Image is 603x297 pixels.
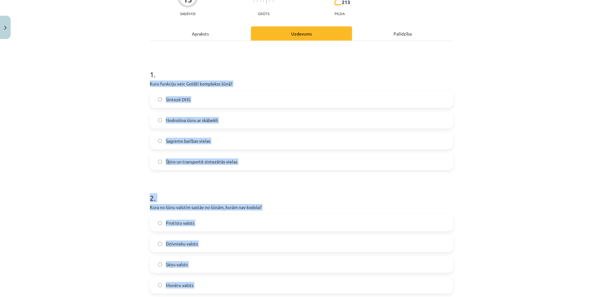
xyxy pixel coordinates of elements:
[334,11,345,16] p: pilda
[166,282,193,289] span: Monēru valsts
[150,183,453,202] h1: 2 .
[166,96,190,103] span: Sintezē DNS
[4,26,7,30] img: icon-close-lesson-0947bae3869378f0d4975bcd49f059093ad1ed9edebbc8119c70593378902aed.svg
[158,262,162,267] input: Sēņu valsts
[166,240,198,247] span: Dzīvnieku valsts
[166,138,210,144] span: Sagremo barības vielas
[166,220,194,226] span: Protistu valsts
[260,0,261,2] img: icon-short-line-57e1e144782c952c97e751825c79c345078a6d821885a25fce030b3d8c18986b.svg
[269,0,270,2] img: icon-short-line-57e1e144782c952c97e751825c79c345078a6d821885a25fce030b3d8c18986b.svg
[158,139,162,143] input: Sagremo barības vielas
[158,160,162,164] input: Šķiro un transportē sintezētās vielas
[166,117,218,124] span: Nodrošina šūnu ar skābekli
[158,97,162,102] input: Sintezē DNS
[150,59,453,79] h1: 1 .
[158,283,162,287] input: Monēru valsts
[150,80,453,87] p: Kuru funkciju veic Goldži komplekss šūnā?
[177,11,198,16] p: Saņemsi
[150,26,251,41] div: Apraksts
[166,261,188,268] span: Sēņu valsts
[251,26,352,41] div: Uzdevums
[352,26,453,41] div: Palīdzība
[166,158,237,165] span: Šķiro un transportē sintezētās vielas
[263,0,264,2] img: icon-short-line-57e1e144782c952c97e751825c79c345078a6d821885a25fce030b3d8c18986b.svg
[258,11,269,16] p: Grūts
[150,204,453,211] p: Kura no šūnu valstīm sastāv no šūnām, kurām nav kodola?
[158,242,162,246] input: Dzīvnieku valsts
[158,221,162,225] input: Protistu valsts
[158,118,162,122] input: Nodrošina šūnu ar skābekli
